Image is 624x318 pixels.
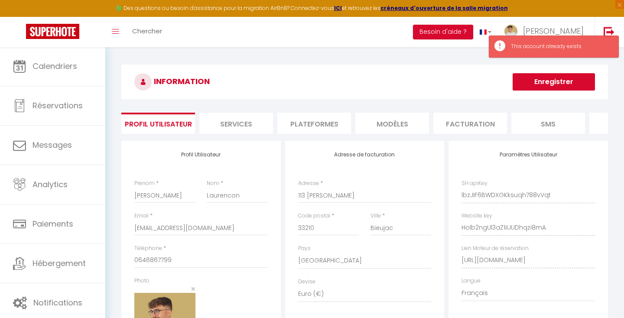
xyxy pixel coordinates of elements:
[380,4,508,12] a: créneaux d'ouverture de la salle migration
[461,244,529,253] label: Lien Moteur de réservation
[370,212,381,220] label: Ville
[511,113,585,134] li: SMS
[298,152,432,158] h4: Adresse de facturation
[298,179,319,188] label: Adresse
[334,4,342,12] a: ICI
[32,140,72,150] span: Messages
[199,113,273,134] li: Services
[33,297,82,308] span: Notifications
[134,179,155,188] label: Prénom
[134,152,268,158] h4: Profil Utilisateur
[298,244,311,253] label: Pays
[134,212,149,220] label: Email
[604,26,614,37] img: logout
[126,17,169,47] a: Chercher
[461,152,595,158] h4: Paramètres Utilisateur
[504,25,517,38] img: ...
[511,42,610,51] div: This account already exists
[191,285,195,293] button: Close
[191,283,195,294] span: ×
[121,65,608,99] h3: INFORMATION
[433,113,507,134] li: Facturation
[355,113,429,134] li: MODÈLES
[461,179,487,188] label: SH apiKey
[298,278,315,286] label: Devise
[498,17,595,47] a: ... [PERSON_NAME]
[461,277,481,285] label: Langue
[32,218,73,229] span: Paiements
[32,258,86,269] span: Hébergement
[461,212,492,220] label: Website key
[413,25,473,39] button: Besoin d'aide ?
[32,179,68,190] span: Analytics
[207,179,219,188] label: Nom
[32,100,83,111] span: Réservations
[121,113,195,134] li: Profil Utilisateur
[32,61,77,71] span: Calendriers
[134,244,162,253] label: Téléphone
[134,277,149,285] label: Photo
[277,113,351,134] li: Plateformes
[26,24,79,39] img: Super Booking
[298,212,330,220] label: Code postal
[523,26,584,36] span: [PERSON_NAME]
[513,73,595,91] button: Enregistrer
[132,26,162,36] span: Chercher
